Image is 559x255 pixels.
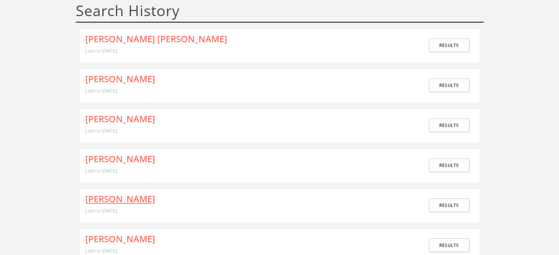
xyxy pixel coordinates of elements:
span: Last run [DATE] [85,167,117,174]
span: Last run [DATE] [85,127,117,134]
a: [PERSON_NAME] [85,114,155,124]
a: Results [429,159,469,172]
a: Results [429,79,469,92]
h1: Search History [76,3,484,23]
a: [PERSON_NAME] [85,194,155,204]
a: [PERSON_NAME] [85,154,155,164]
a: [PERSON_NAME] [PERSON_NAME] [85,34,227,44]
a: Results [429,39,469,52]
span: Last run [DATE] [85,87,117,94]
span: Last run [DATE] [85,207,117,214]
span: Last run [DATE] [85,47,117,54]
a: Results [429,198,469,212]
a: [PERSON_NAME] [85,74,155,84]
a: Results [429,238,469,252]
a: Results [429,119,469,132]
span: Last run [DATE] [85,247,117,254]
a: [PERSON_NAME] [85,234,155,244]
